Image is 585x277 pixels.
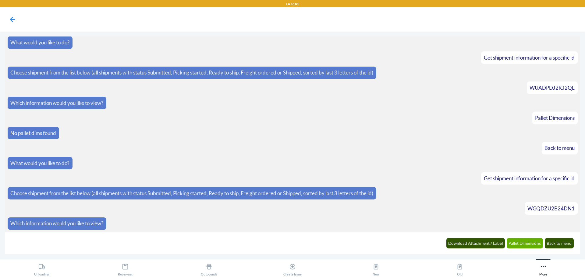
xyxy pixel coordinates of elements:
[456,261,463,276] div: Old
[10,99,103,107] p: Which information would you like to view?
[34,261,49,276] div: Unloading
[535,115,575,121] span: Pallet Dimensions
[418,259,501,276] button: Old
[539,261,547,276] div: More
[10,159,69,167] p: What would you like to do?
[283,261,302,276] div: Create Issue
[527,205,575,212] span: WGQDZU2B24DN1
[446,238,505,248] button: Download Attachment / Label
[530,85,575,91] span: WUADPDJ2KJ2QL
[201,261,217,276] div: Outbounds
[334,259,418,276] button: New
[507,238,543,248] button: Pallet Dimensions
[10,39,69,47] p: What would you like to do?
[118,261,133,276] div: Receiving
[502,259,585,276] button: More
[484,175,575,182] span: Get shipment information for a specific id
[10,69,373,77] p: Choose shipment from the list below (all shipments with status Submitted, Picking started, Ready ...
[10,189,373,197] p: Choose shipment from the list below (all shipments with status Submitted, Picking started, Ready ...
[167,259,251,276] button: Outbounds
[484,54,575,61] span: Get shipment information for a specific id
[251,259,334,276] button: Create Issue
[544,145,575,151] span: Back to menu
[286,1,299,7] p: LAX1RS
[10,220,103,227] p: Which information would you like to view?
[373,261,380,276] div: New
[83,259,167,276] button: Receiving
[10,129,56,137] p: No pallet dims found
[545,238,574,248] button: Back to menu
